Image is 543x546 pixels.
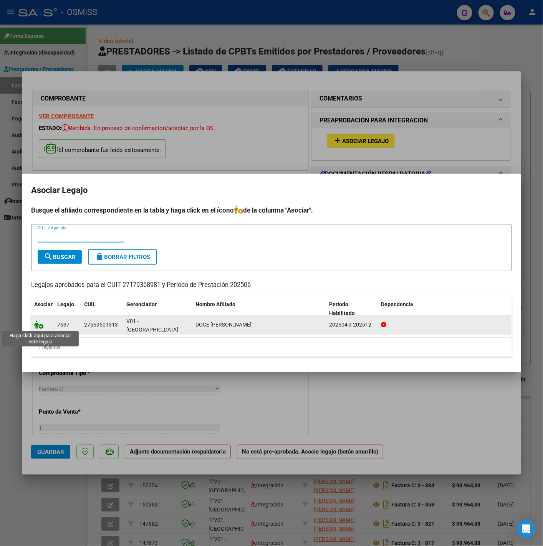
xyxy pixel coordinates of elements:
button: Buscar [38,250,82,264]
span: Asociar [34,301,53,307]
span: Dependencia [381,301,413,307]
datatable-header-cell: Periodo Habilitado [326,296,378,322]
span: Gerenciador [126,301,157,307]
datatable-header-cell: Nombre Afiliado [192,296,326,322]
span: DOCE CABRERA SOFIA [195,322,252,328]
span: Buscar [44,254,76,261]
mat-icon: search [44,252,53,261]
datatable-header-cell: CUIL [81,296,123,322]
div: 202504 a 202512 [329,320,375,329]
span: V01 - [GEOGRAPHIC_DATA] [126,318,178,333]
mat-icon: delete [95,252,104,261]
button: Borrar Filtros [88,249,157,265]
p: Legajos aprobados para el CUIT 27179368981 y Período de Prestación 202506 [31,280,512,290]
span: Legajo [57,301,74,307]
h2: Asociar Legajo [31,183,512,198]
span: CUIL [84,301,96,307]
div: 27569501313 [84,320,118,329]
span: 7637 [57,322,70,328]
h4: Busque el afiliado correspondiente en la tabla y haga click en el ícono de la columna "Asociar". [31,205,512,215]
span: Borrar Filtros [95,254,150,261]
datatable-header-cell: Gerenciador [123,296,192,322]
span: Nombre Afiliado [195,301,235,307]
div: Open Intercom Messenger [517,520,535,538]
datatable-header-cell: Asociar [31,296,54,322]
div: 1 registros [31,338,512,357]
datatable-header-cell: Legajo [54,296,81,322]
span: Periodo Habilitado [329,301,355,316]
datatable-header-cell: Dependencia [378,296,512,322]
